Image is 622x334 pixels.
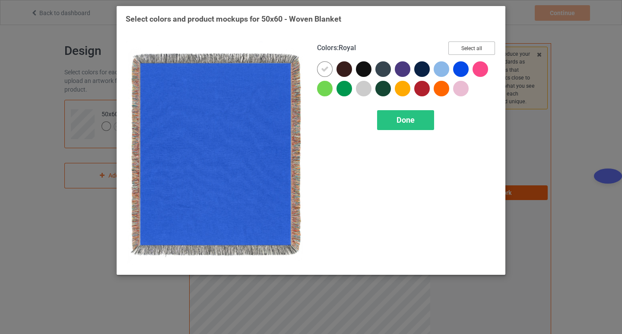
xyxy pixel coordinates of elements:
img: regular.jpg [126,41,305,266]
span: Select colors and product mockups for 50x60 - Woven Blanket [126,14,341,23]
span: Done [397,115,415,124]
button: Select all [448,41,495,55]
h4: : [317,44,356,53]
span: Colors [317,44,337,52]
span: Royal [339,44,356,52]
